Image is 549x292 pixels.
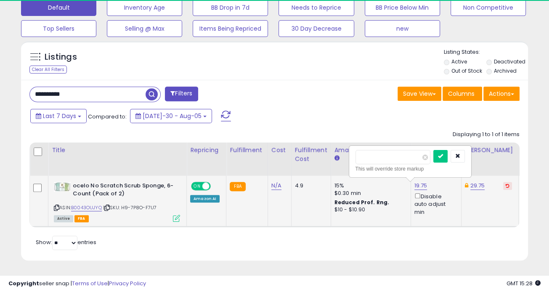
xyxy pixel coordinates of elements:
span: OFF [210,183,223,190]
strong: Copyright [8,279,39,287]
span: [DATE]-30 - Aug-05 [143,112,202,120]
p: Listing States: [444,48,528,56]
small: Amazon Fees. [334,155,339,162]
a: Privacy Policy [109,279,146,287]
label: Active [451,58,467,65]
button: new [365,20,440,37]
div: [PERSON_NAME] [465,146,515,155]
b: ocelo No Scratch Scrub Sponge, 6-Count (Pack of 2) [73,182,175,200]
button: Actions [483,87,520,101]
button: Items Being Repriced [193,20,268,37]
div: ASIN: [54,182,180,221]
div: $0.30 min [334,189,404,197]
span: Compared to: [88,113,127,121]
div: Amazon AI [190,195,220,203]
a: N/A [271,182,281,190]
div: Fulfillment [230,146,264,155]
a: 29.75 [470,182,485,190]
span: Last 7 Days [43,112,76,120]
div: Disable auto adjust min [414,192,455,216]
span: Show: entries [36,238,96,246]
div: This will override store markup [355,165,465,173]
label: Out of Stock [451,67,482,74]
span: ON [192,183,202,190]
button: Save View [398,87,441,101]
small: FBA [230,182,245,191]
b: Reduced Prof. Rng. [334,199,390,206]
button: Top Sellers [21,20,96,37]
button: Filters [165,87,198,101]
span: | SKU: H9-7P8O-F7U7 [103,204,156,211]
label: Deactivated [494,58,525,65]
span: 2025-08-13 15:28 GMT [507,279,541,287]
h5: Listings [45,51,77,63]
div: Title [52,146,183,155]
a: 19.75 [414,182,427,190]
button: Last 7 Days [30,109,87,123]
a: B0043OUJYQ [71,204,102,211]
div: Fulfillment Cost [295,146,327,163]
div: Amazon Fees [334,146,407,155]
div: Repricing [190,146,223,155]
span: Columns [448,89,475,98]
span: All listings currently available for purchase on Amazon [54,215,73,222]
label: Archived [494,67,517,74]
button: 30 Day Decrease [278,20,354,37]
div: Cost [271,146,288,155]
a: Terms of Use [72,279,108,287]
div: Clear All Filters [29,66,67,74]
span: FBA [74,215,89,222]
button: [DATE]-30 - Aug-05 [130,109,212,123]
button: Columns [443,87,482,101]
button: Selling @ Max [107,20,182,37]
div: Displaying 1 to 1 of 1 items [453,131,520,139]
img: 41JvBwK1skL._SL40_.jpg [54,182,71,192]
div: 4.9 [295,182,324,189]
div: 15% [334,182,404,189]
div: seller snap | | [8,280,146,288]
div: $10 - $10.90 [334,206,404,213]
